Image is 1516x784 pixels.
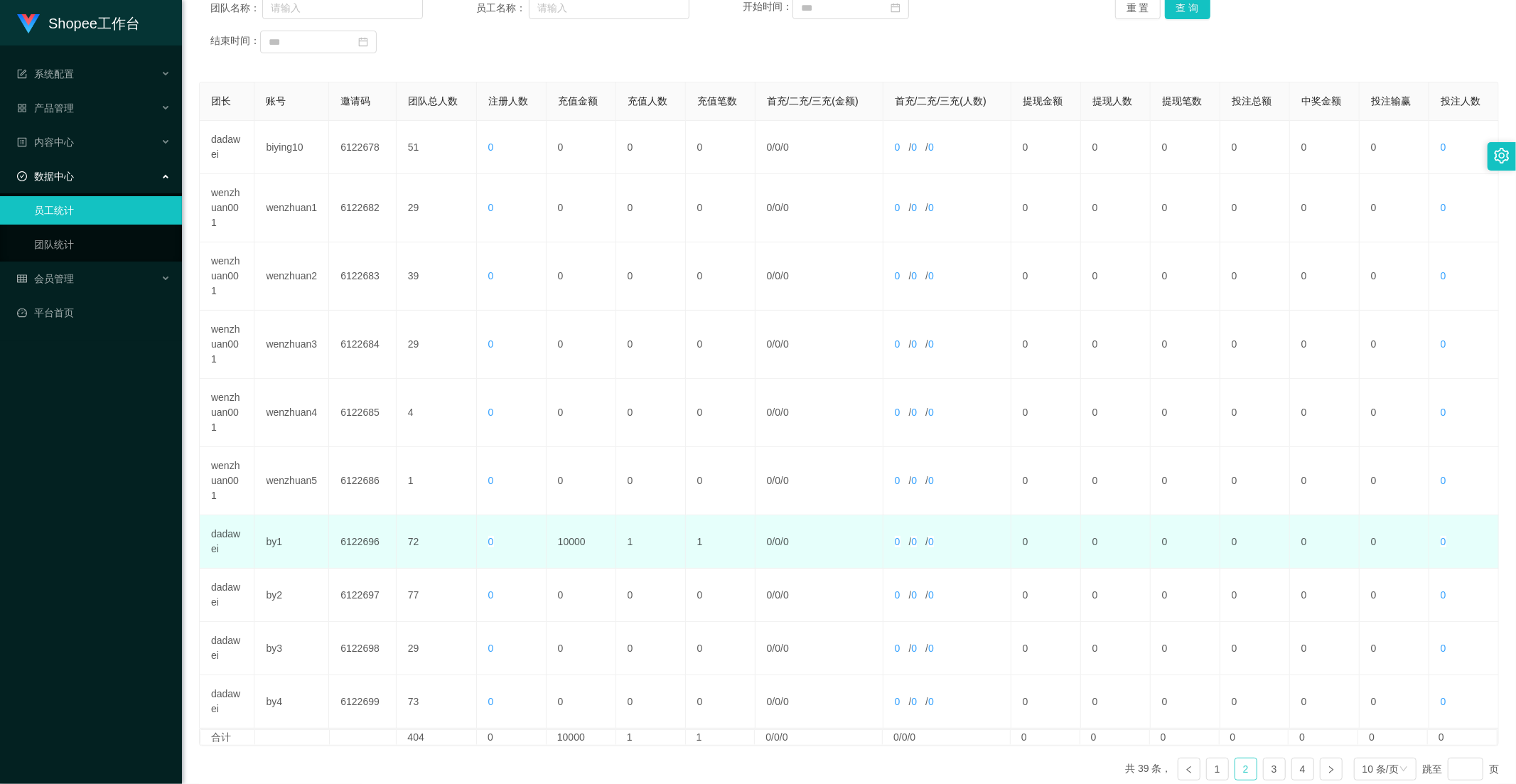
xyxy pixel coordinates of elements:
td: 29 [397,622,477,675]
span: 0 [895,589,901,601]
td: 6122682 [329,174,397,242]
span: 0 [783,589,789,601]
span: 0 [911,696,917,707]
li: 上一页 [1178,758,1200,780]
td: wenzhuan1 [254,174,329,242]
td: 0 [1360,311,1429,379]
span: 0 [488,270,494,281]
td: / / [756,447,883,515]
span: 0 [911,338,917,350]
span: 0 [775,643,780,654]
td: 0 [1011,311,1081,379]
li: 下一页 [1320,758,1343,780]
span: 0 [767,270,773,281]
span: 0 [767,338,773,350]
span: 0 [928,141,934,153]
span: 0 [928,407,934,418]
td: 0 [1151,121,1220,174]
span: 0 [775,589,780,601]
td: 0 [1011,730,1080,745]
td: 0 [1220,379,1290,447]
span: 产品管理 [17,102,74,114]
span: 0 [1441,589,1446,601]
span: 0 [783,202,789,213]
span: 首充/二充/三充(金额) [767,95,859,107]
span: 0 [488,696,494,707]
td: / / [756,242,883,311]
span: 0 [895,270,901,281]
span: 提现金额 [1023,95,1063,107]
td: 0 [1220,730,1289,745]
td: dadawei [200,675,254,729]
span: 0 [928,270,934,281]
li: 4 [1291,758,1314,780]
span: 0 [911,475,917,486]
td: 0 [616,311,686,379]
td: / / [883,675,1011,729]
span: 0 [911,202,917,213]
li: 1 [1206,758,1229,780]
td: 0 [1220,121,1290,174]
td: 10000 [547,730,616,745]
span: 0 [928,475,934,486]
td: 0 [1080,730,1150,745]
td: 0 [686,311,756,379]
td: / / [883,379,1011,447]
span: 0 [767,589,773,601]
td: 73 [397,675,477,729]
span: 内容中心 [17,136,74,148]
span: 0 [488,141,494,153]
span: 团队名称： [210,1,262,16]
td: 72 [397,515,477,569]
td: / / [756,379,883,447]
td: 0/0/0 [883,730,1011,745]
td: 0 [1081,569,1151,622]
span: 0 [783,696,789,707]
i: 图标: appstore-o [17,103,27,113]
td: 0 [547,622,616,675]
span: 0 [775,407,780,418]
td: 0/0/0 [755,730,883,745]
td: / / [756,121,883,174]
td: 0 [1011,675,1081,729]
td: 0 [1081,675,1151,729]
td: 0 [1081,515,1151,569]
td: 6122683 [329,242,397,311]
td: 0 [1011,174,1081,242]
td: 0 [686,174,756,242]
span: 开始时间： [743,1,792,13]
td: 0 [1220,622,1290,675]
td: 0 [547,379,616,447]
td: by3 [254,622,329,675]
td: 0 [477,730,547,745]
i: 图标: table [17,274,27,284]
img: logo.9652507e.png [17,14,40,34]
td: 0 [547,447,616,515]
span: 首充/二充/三充(人数) [895,95,987,107]
td: 0 [1081,622,1151,675]
span: 0 [767,475,773,486]
td: 0 [1290,447,1360,515]
td: 0 [686,569,756,622]
td: 0 [1151,515,1220,569]
span: 0 [488,475,494,486]
td: by4 [254,675,329,729]
a: 4 [1292,758,1313,780]
td: / / [883,447,1011,515]
td: 51 [397,121,477,174]
span: 0 [783,643,789,654]
td: / / [883,311,1011,379]
div: 10 条/页 [1362,758,1399,780]
td: / / [883,121,1011,174]
td: / / [883,569,1011,622]
td: wenzhuan3 [254,311,329,379]
span: 0 [928,338,934,350]
span: 系统配置 [17,68,74,80]
i: 图标: setting [1494,148,1510,163]
td: 1 [686,515,756,569]
span: 账号 [266,95,286,107]
td: wenzhuan4 [254,379,329,447]
td: 0 [616,174,686,242]
td: / / [883,622,1011,675]
td: / / [883,242,1011,311]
